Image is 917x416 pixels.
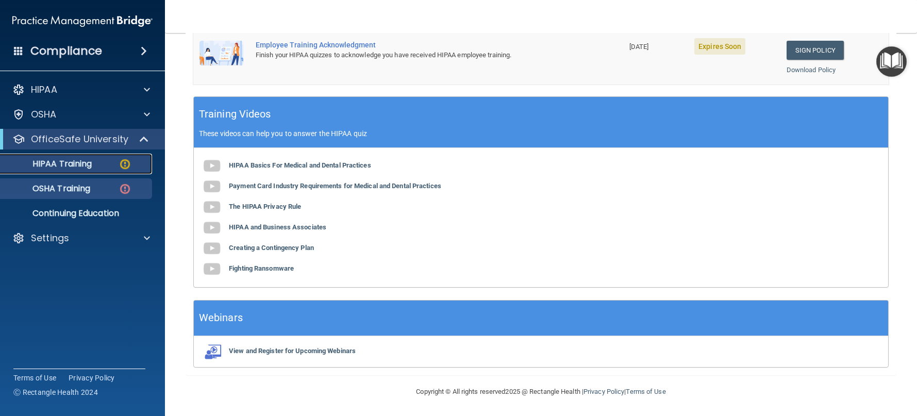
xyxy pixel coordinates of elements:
a: OSHA [12,108,150,121]
h4: Compliance [30,44,102,58]
img: gray_youtube_icon.38fcd6cc.png [202,218,222,238]
a: Sign Policy [787,41,844,60]
img: gray_youtube_icon.38fcd6cc.png [202,197,222,218]
h5: Webinars [199,309,243,327]
a: Privacy Policy [69,373,115,383]
a: Terms of Use [626,388,665,395]
p: Settings [31,232,69,244]
div: Copyright © All rights reserved 2025 @ Rectangle Health | | [353,375,729,408]
img: gray_youtube_icon.38fcd6cc.png [202,156,222,176]
p: Continuing Education [7,208,147,219]
a: HIPAA [12,84,150,96]
span: Ⓒ Rectangle Health 2024 [13,387,98,397]
p: OfficeSafe University [31,133,128,145]
img: gray_youtube_icon.38fcd6cc.png [202,176,222,197]
span: [DATE] [629,43,649,51]
p: OSHA [31,108,57,121]
p: HIPAA [31,84,57,96]
a: Download Policy [787,66,836,74]
img: PMB logo [12,11,153,31]
img: danger-circle.6113f641.png [119,182,131,195]
a: Settings [12,232,150,244]
div: Employee Training Acknowledgment [256,41,572,49]
img: webinarIcon.c7ebbf15.png [202,344,222,359]
p: HIPAA Training [7,159,92,169]
a: Terms of Use [13,373,56,383]
img: gray_youtube_icon.38fcd6cc.png [202,259,222,279]
b: Creating a Contingency Plan [229,244,314,252]
a: Privacy Policy [583,388,624,395]
a: OfficeSafe University [12,133,149,145]
span: Expires Soon [694,38,745,55]
img: gray_youtube_icon.38fcd6cc.png [202,238,222,259]
b: View and Register for Upcoming Webinars [229,347,356,355]
div: Finish your HIPAA quizzes to acknowledge you have received HIPAA employee training. [256,49,572,61]
b: HIPAA and Business Associates [229,223,326,231]
b: Fighting Ransomware [229,264,294,272]
p: These videos can help you to answer the HIPAA quiz [199,129,883,138]
button: Open Resource Center [876,46,907,77]
h5: Training Videos [199,105,271,123]
b: HIPAA Basics For Medical and Dental Practices [229,161,371,169]
img: warning-circle.0cc9ac19.png [119,158,131,171]
p: OSHA Training [7,184,90,194]
b: The HIPAA Privacy Rule [229,203,301,210]
b: Payment Card Industry Requirements for Medical and Dental Practices [229,182,441,190]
